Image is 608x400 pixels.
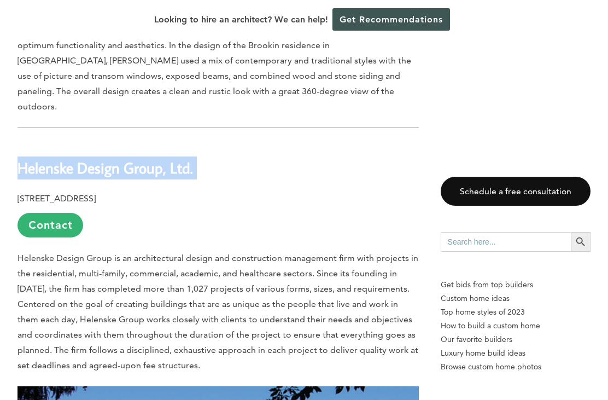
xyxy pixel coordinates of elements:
a: How to build a custom home [441,319,591,333]
b: Helenske Design Group, Ltd. [17,158,193,177]
a: Top home styles of 2023 [441,305,591,319]
p: Get bids from top builders [441,278,591,292]
input: Search here... [441,232,571,252]
iframe: Drift Widget Chat Controller [398,321,595,387]
a: Schedule a free consultation [441,177,591,206]
b: [STREET_ADDRESS] [17,193,96,204]
span: Helenske Design Group is an architectural design and construction management firm with projects i... [17,253,418,370]
a: Get Recommendations [332,8,450,31]
a: Contact [17,213,83,237]
a: Custom home ideas [441,292,591,305]
svg: Search [575,236,587,248]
